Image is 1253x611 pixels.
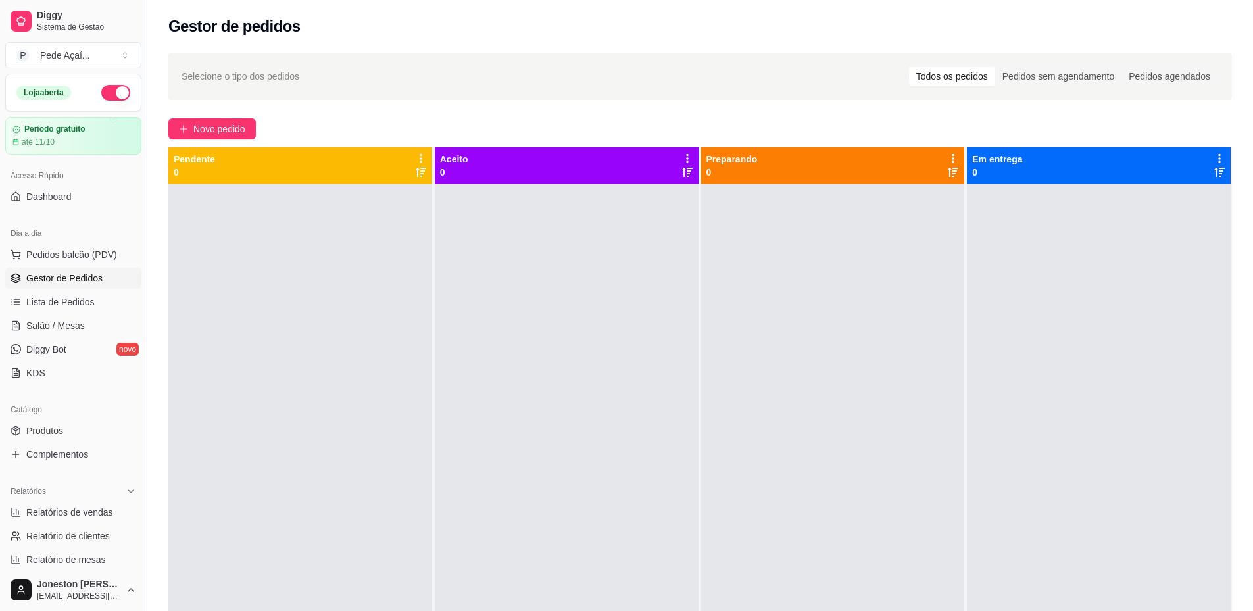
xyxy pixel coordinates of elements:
p: Em entrega [972,153,1022,166]
article: até 11/10 [22,137,55,147]
div: Catálogo [5,399,141,420]
span: Gestor de Pedidos [26,272,103,285]
span: Produtos [26,424,63,437]
a: Dashboard [5,186,141,207]
button: Novo pedido [168,118,256,139]
div: Todos os pedidos [909,67,995,86]
a: KDS [5,362,141,383]
button: Alterar Status [101,85,130,101]
div: Pedidos agendados [1121,67,1217,86]
span: Lista de Pedidos [26,295,95,308]
a: Produtos [5,420,141,441]
a: Período gratuitoaté 11/10 [5,117,141,155]
button: Pedidos balcão (PDV) [5,244,141,265]
a: Lista de Pedidos [5,291,141,312]
span: KDS [26,366,45,379]
p: 0 [174,166,215,179]
article: Período gratuito [24,124,86,134]
a: Relatório de mesas [5,549,141,570]
span: Diggy Bot [26,343,66,356]
span: Salão / Mesas [26,319,85,332]
a: DiggySistema de Gestão [5,5,141,37]
span: Pedidos balcão (PDV) [26,248,117,261]
p: Pendente [174,153,215,166]
div: Dia a dia [5,223,141,244]
a: Complementos [5,444,141,465]
a: Relatórios de vendas [5,502,141,523]
p: Preparando [706,153,758,166]
span: Relatório de clientes [26,529,110,543]
div: Loja aberta [16,86,71,100]
a: Salão / Mesas [5,315,141,336]
span: Relatório de mesas [26,553,106,566]
span: [EMAIL_ADDRESS][DOMAIN_NAME] [37,591,120,601]
a: Diggy Botnovo [5,339,141,360]
span: Dashboard [26,190,72,203]
div: Pede Açaí ... [40,49,90,62]
div: Acesso Rápido [5,165,141,186]
button: Joneston [PERSON_NAME][EMAIL_ADDRESS][DOMAIN_NAME] [5,574,141,606]
span: Relatórios [11,486,46,497]
span: plus [179,124,188,134]
span: Diggy [37,10,136,22]
span: Relatórios de vendas [26,506,113,519]
h2: Gestor de pedidos [168,16,301,37]
a: Gestor de Pedidos [5,268,141,289]
p: Aceito [440,153,468,166]
span: Complementos [26,448,88,461]
div: Pedidos sem agendamento [995,67,1121,86]
span: Joneston [PERSON_NAME] [37,579,120,591]
p: 0 [440,166,468,179]
span: Novo pedido [193,122,245,136]
span: Selecione o tipo dos pedidos [182,69,299,84]
span: Sistema de Gestão [37,22,136,32]
span: P [16,49,30,62]
p: 0 [706,166,758,179]
p: 0 [972,166,1022,179]
a: Relatório de clientes [5,525,141,547]
button: Select a team [5,42,141,68]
